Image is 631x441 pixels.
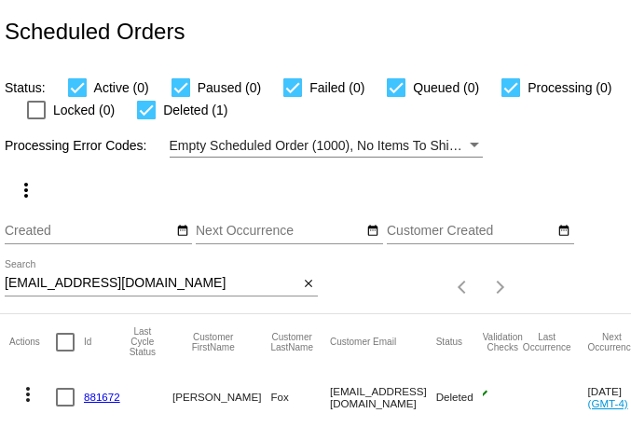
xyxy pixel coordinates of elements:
button: Change sorting for Id [84,337,91,348]
input: Next Occurrence [196,224,364,239]
button: Change sorting for CustomerEmail [330,337,396,348]
span: Locked (0) [53,99,115,121]
span: Processing (0) [528,76,611,99]
mat-icon: more_vert [17,383,39,406]
button: Change sorting for LastProcessingCycleId [130,326,156,357]
a: (GMT-4) [588,397,628,409]
span: Deleted [436,391,473,403]
mat-cell: [PERSON_NAME] [172,370,270,424]
span: Processing Error Codes: [5,138,147,153]
mat-icon: date_range [557,224,570,239]
span: Failed (0) [309,76,364,99]
input: Search [5,276,298,291]
button: Change sorting for LastOccurrenceUtc [523,332,571,352]
span: Queued (0) [413,76,479,99]
mat-select: Filter by Processing Error Codes [170,134,483,158]
button: Change sorting for CustomerFirstName [172,332,254,352]
button: Change sorting for CustomerLastName [270,332,313,352]
h2: Scheduled Orders [5,19,185,45]
span: Deleted (1) [163,99,227,121]
span: Status: [5,80,46,95]
mat-icon: date_range [176,224,189,239]
mat-icon: more_vert [15,179,37,201]
input: Customer Created [387,224,555,239]
button: Change sorting for Status [436,337,462,348]
span: Paused (0) [198,76,261,99]
mat-cell: Fox [270,370,330,424]
mat-icon: date_range [366,224,379,239]
button: Clear [298,274,318,294]
input: Created [5,224,172,239]
button: Next page [482,269,519,306]
mat-icon: close [302,277,315,292]
mat-header-cell: Actions [9,314,56,370]
a: 881672 [84,391,120,403]
mat-header-cell: Validation Checks [483,314,523,370]
span: Active (0) [94,76,149,99]
mat-cell: [EMAIL_ADDRESS][DOMAIN_NAME] [330,370,436,424]
button: Previous page [445,269,482,306]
